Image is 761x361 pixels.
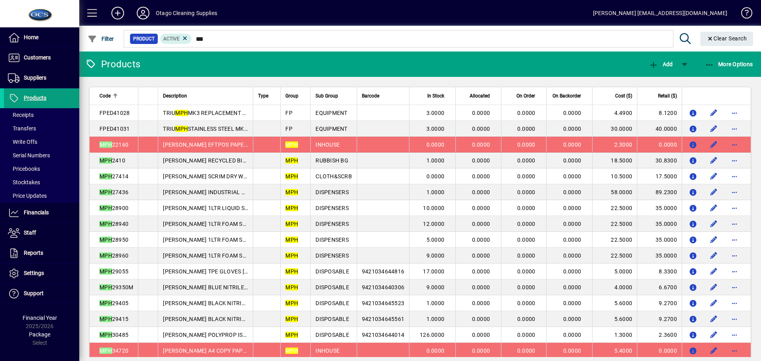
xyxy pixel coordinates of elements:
span: 0.0000 [472,157,490,164]
td: 30.8300 [637,153,682,168]
span: [PERSON_NAME] TPE GLOVES [DOMAIN_NAME] - MED [163,268,302,275]
td: 30.0000 [592,121,637,137]
em: MPH [285,300,298,306]
span: Type [258,92,268,100]
span: Active [163,36,180,42]
td: 1.3000 [592,327,637,343]
span: RUBBISH BG [315,157,348,164]
span: 0.0000 [426,173,445,180]
em: MPH [285,348,298,354]
span: [PERSON_NAME] POLYPROP ISOLATION GOWN [163,332,285,338]
span: 0.0000 [472,173,490,180]
button: More options [728,218,741,230]
td: 5.6000 [592,295,637,311]
span: 0.0000 [563,348,581,354]
span: 0.0000 [563,205,581,211]
span: Pricebooks [8,166,40,172]
button: More options [728,265,741,278]
button: More options [728,344,741,357]
div: [PERSON_NAME] [EMAIL_ADDRESS][DOMAIN_NAME] [593,7,727,19]
span: 28960 [99,252,128,259]
em: MPH [99,268,112,275]
span: 27436 [99,189,128,195]
td: 5.0000 [592,264,637,279]
span: 28940 [99,221,128,227]
span: 0.0000 [563,157,581,164]
td: 5.4000 [592,343,637,359]
button: Edit [707,218,720,230]
span: 0.0000 [472,284,490,290]
span: DISPOSABLE [315,300,349,306]
td: 4.0000 [592,279,637,295]
button: More options [728,297,741,309]
div: In Stock [414,92,451,100]
td: 35.0000 [637,200,682,216]
span: Stocktakes [8,179,40,185]
td: 22.5000 [592,200,637,216]
span: 0.0000 [472,221,490,227]
span: FPED41031 [99,126,130,132]
span: 0.0000 [563,284,581,290]
button: Edit [707,344,720,357]
span: [PERSON_NAME] 1LTR FOAM SOAP DISP. - BLACK [163,252,291,259]
span: Retail ($) [658,92,677,100]
button: Edit [707,186,720,199]
div: Sub Group [315,92,352,100]
span: Reports [24,250,43,256]
em: MPH [285,332,298,338]
span: On Backorder [553,92,581,100]
em: MPH [285,157,298,164]
em: MPH [99,141,112,148]
span: 22160 [99,141,128,148]
button: Filter [86,32,116,46]
span: 9421034645561 [362,316,404,322]
span: 0.0000 [563,173,581,180]
span: Suppliers [24,74,46,81]
span: Clear Search [707,35,747,42]
span: Description [163,92,187,100]
span: DISPENSERS [315,189,349,195]
td: 0.0000 [637,137,682,153]
div: Code [99,92,133,100]
td: 9.2700 [637,295,682,311]
em: MPH [99,205,112,211]
em: MPH [285,284,298,290]
span: 0.0000 [517,173,535,180]
td: 9.2700 [637,311,682,327]
span: Transfers [8,125,36,132]
span: On Order [516,92,535,100]
span: 0.0000 [563,332,581,338]
span: 0.0000 [517,252,535,259]
span: DISPENSERS [315,237,349,243]
span: Package [29,331,50,338]
span: 0.0000 [517,126,535,132]
a: Stocktakes [4,176,79,189]
td: 35.0000 [637,216,682,232]
span: [PERSON_NAME] BLACK NITRILE [DOMAIN_NAME] GLOVES - L [163,316,323,322]
span: 5.0000 [426,237,445,243]
a: Home [4,28,79,48]
button: More options [728,154,741,167]
button: Add [105,6,130,20]
td: 22.5000 [592,248,637,264]
a: Support [4,284,79,304]
span: 1.0000 [426,189,445,195]
button: Edit [707,329,720,341]
span: 0.0000 [517,189,535,195]
a: Price Updates [4,189,79,202]
button: Profile [130,6,156,20]
span: 0.0000 [563,268,581,275]
a: Settings [4,264,79,283]
span: [PERSON_NAME] BLACK NITRILE [DOMAIN_NAME] GLOVES - S [163,300,323,306]
td: 2.3600 [637,327,682,343]
em: MPH [99,173,112,180]
td: 22.5000 [592,216,637,232]
button: More options [728,249,741,262]
span: 10.0000 [423,205,444,211]
span: DISPOSABLE [315,332,349,338]
td: 58.0000 [592,184,637,200]
span: 0.0000 [563,237,581,243]
span: TRIU MK3 REPLACEMENT CAP [163,110,253,116]
span: 30485 [99,332,128,338]
span: Serial Numbers [8,152,50,159]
